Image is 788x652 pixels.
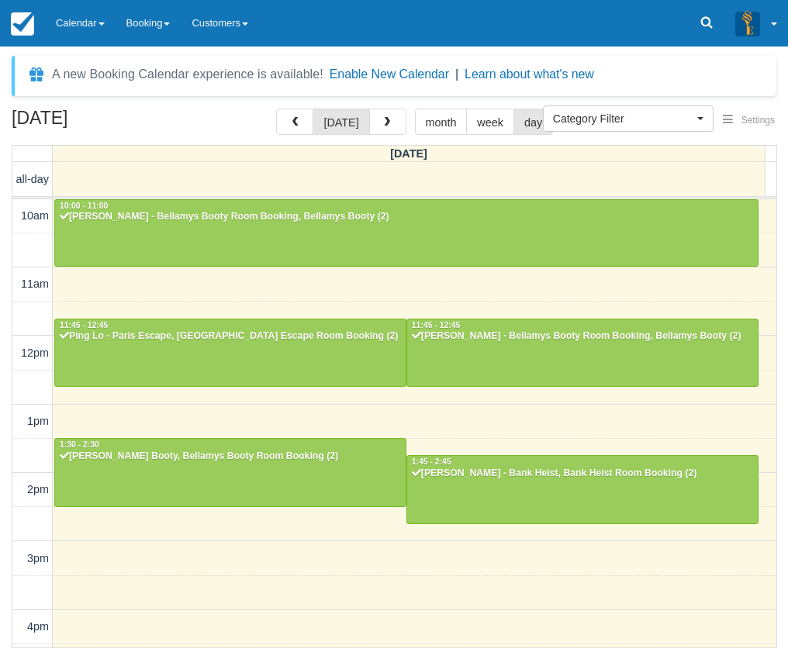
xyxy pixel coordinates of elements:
[465,67,594,81] a: Learn about what's new
[60,202,108,210] span: 10:00 - 11:00
[406,455,759,523] a: 1:45 - 2:45[PERSON_NAME] - Bank Heist, Bank Heist Room Booking (2)
[390,147,427,160] span: [DATE]
[741,115,775,126] span: Settings
[27,620,49,633] span: 4pm
[54,319,406,387] a: 11:45 - 12:45Ping Lo - Paris Escape, [GEOGRAPHIC_DATA] Escape Room Booking (2)
[11,12,34,36] img: checkfront-main-nav-mini-logo.png
[411,330,754,343] div: [PERSON_NAME] - Bellamys Booty Room Booking, Bellamys Booty (2)
[21,278,49,290] span: 11am
[735,11,760,36] img: A3
[12,109,208,137] h2: [DATE]
[27,483,49,495] span: 2pm
[412,457,451,466] span: 1:45 - 2:45
[16,173,49,185] span: all-day
[59,211,754,223] div: [PERSON_NAME] - Bellamys Booty Room Booking, Bellamys Booty (2)
[411,467,754,480] div: [PERSON_NAME] - Bank Heist, Bank Heist Room Booking (2)
[313,109,369,135] button: [DATE]
[54,438,406,506] a: 1:30 - 2:30[PERSON_NAME] Booty, Bellamys Booty Room Booking (2)
[714,109,784,132] button: Settings
[60,440,99,449] span: 1:30 - 2:30
[59,330,402,343] div: Ping Lo - Paris Escape, [GEOGRAPHIC_DATA] Escape Room Booking (2)
[466,109,514,135] button: week
[27,552,49,564] span: 3pm
[513,109,553,135] button: day
[60,321,108,329] span: 11:45 - 12:45
[543,105,714,132] button: Category Filter
[21,347,49,359] span: 12pm
[59,450,402,463] div: [PERSON_NAME] Booty, Bellamys Booty Room Booking (2)
[330,67,449,82] button: Enable New Calendar
[21,209,49,222] span: 10am
[412,321,460,329] span: 11:45 - 12:45
[455,67,458,81] span: |
[553,111,693,126] span: Category Filter
[52,65,323,84] div: A new Booking Calendar experience is available!
[27,415,49,427] span: 1pm
[54,199,759,267] a: 10:00 - 11:00[PERSON_NAME] - Bellamys Booty Room Booking, Bellamys Booty (2)
[406,319,759,387] a: 11:45 - 12:45[PERSON_NAME] - Bellamys Booty Room Booking, Bellamys Booty (2)
[415,109,468,135] button: month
